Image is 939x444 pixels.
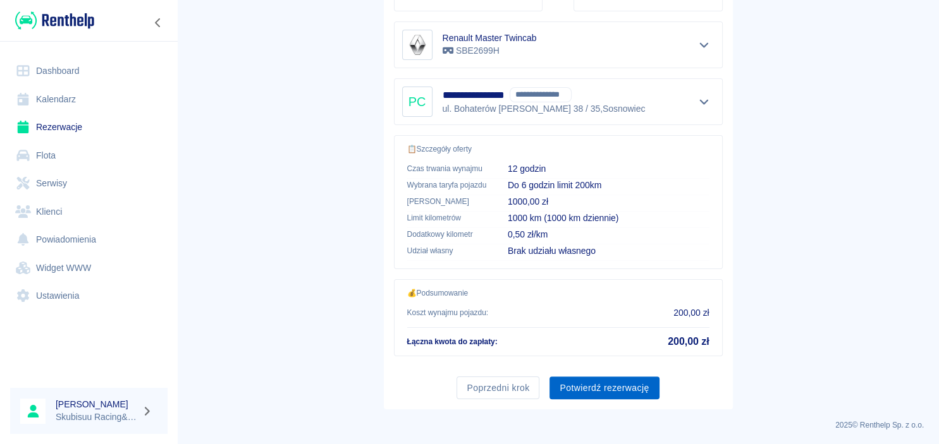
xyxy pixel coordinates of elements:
p: Wybrana taryfa pojazdu [407,179,488,191]
p: 2025 © Renthelp Sp. z o.o. [192,419,924,431]
p: 📋 Szczegóły oferty [407,143,709,155]
a: Kalendarz [10,85,168,114]
a: Renthelp logo [10,10,94,31]
img: Image [405,32,430,57]
a: Powiadomienia [10,225,168,254]
button: Pokaż szczegóły [694,93,715,111]
h5: 200,00 zł [668,335,709,348]
p: 0,50 zł/km [508,228,709,241]
h6: [PERSON_NAME] [56,398,137,411]
p: Koszt wynajmu pojazdu : [407,307,489,318]
p: SBE2699H [443,44,537,57]
p: 1000,00 zł [508,195,709,208]
a: Ustawienia [10,282,168,310]
p: 1000 km (1000 km dziennie) [508,212,709,225]
p: 12 godzin [508,162,709,176]
a: Dashboard [10,57,168,85]
h6: Renault Master Twincab [443,32,537,44]
p: Łączna kwota do zapłaty : [407,336,498,347]
p: ul. Bohaterów [PERSON_NAME] 38 / 35 , Sosnowiec [443,102,646,116]
a: Serwisy [10,169,168,198]
button: Potwierdź rezerwację [549,376,659,400]
p: Czas trwania wynajmu [407,163,488,174]
p: Limit kilometrów [407,212,488,224]
a: Rezerwacje [10,113,168,141]
p: Brak udziału własnego [508,244,709,258]
p: Skubisuu Racing&Rent [56,411,137,424]
a: Klienci [10,198,168,226]
button: Poprzedni krok [457,376,539,400]
div: PC [402,87,433,117]
a: Flota [10,141,168,170]
img: Renthelp logo [15,10,94,31]
p: Udział własny [407,245,488,256]
a: Widget WWW [10,254,168,282]
p: Do 6 godzin limit 200km [508,179,709,192]
p: [PERSON_NAME] [407,196,488,207]
p: 💰 Podsumowanie [407,287,709,299]
p: Dodatkowy kilometr [407,229,488,240]
p: 200,00 zł [673,306,709,320]
button: Pokaż szczegóły [694,36,715,54]
button: Zwiń nawigację [149,15,168,31]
